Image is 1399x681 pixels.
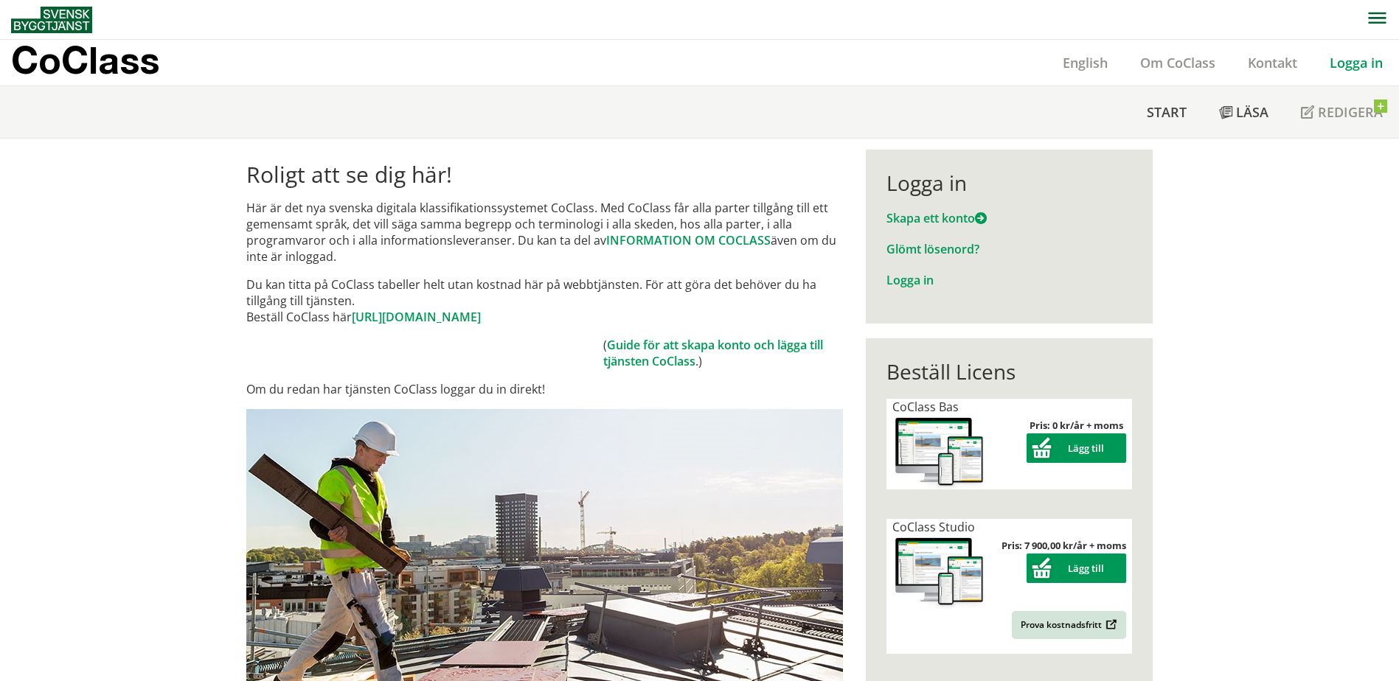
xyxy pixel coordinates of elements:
[352,309,481,325] a: [URL][DOMAIN_NAME]
[892,519,975,535] span: CoClass Studio
[606,232,771,248] a: INFORMATION OM COCLASS
[1030,419,1123,432] strong: Pris: 0 kr/år + moms
[246,276,843,325] p: Du kan titta på CoClass tabeller helt utan kostnad här på webbtjänsten. För att göra det behöver ...
[11,7,92,33] img: Svensk Byggtjänst
[11,52,159,69] p: CoClass
[1027,553,1126,583] button: Lägg till
[886,170,1132,195] div: Logga in
[1313,54,1399,71] a: Logga in
[1236,103,1268,121] span: Läsa
[1124,54,1232,71] a: Om CoClass
[11,40,191,85] a: CoClass
[886,272,934,288] a: Logga in
[246,381,843,397] p: Om du redan har tjänsten CoClass loggar du in direkt!
[1147,103,1187,121] span: Start
[1103,619,1117,630] img: Outbound.png
[1001,539,1126,552] strong: Pris: 7 900,00 kr/år + moms
[886,241,979,257] a: Glömt lösenord?
[246,200,843,265] p: Här är det nya svenska digitala klassifikationssystemet CoClass. Med CoClass får alla parter till...
[246,161,843,188] h1: Roligt att se dig här!
[1027,441,1126,455] a: Lägg till
[1012,611,1126,639] a: Prova kostnadsfritt
[1131,86,1203,138] a: Start
[1027,433,1126,463] button: Lägg till
[1203,86,1285,138] a: Läsa
[603,337,843,369] td: ( .)
[1027,562,1126,575] a: Lägg till
[1232,54,1313,71] a: Kontakt
[892,415,987,489] img: coclass-license.jpg
[886,210,987,226] a: Skapa ett konto
[886,359,1132,384] div: Beställ Licens
[892,399,959,415] span: CoClass Bas
[1046,54,1124,71] a: English
[892,535,987,610] img: coclass-license.jpg
[603,337,823,369] a: Guide för att skapa konto och lägga till tjänsten CoClass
